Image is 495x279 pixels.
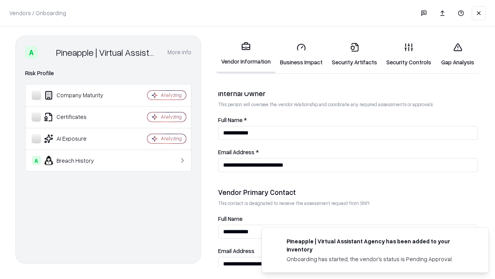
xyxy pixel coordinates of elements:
div: Risk Profile [25,69,191,78]
img: Pineapple | Virtual Assistant Agency [41,46,53,59]
a: Vendor Information [217,36,275,73]
div: Internal Owner [218,89,478,98]
label: Full Name * [218,117,478,123]
div: Company Maturity [32,91,124,100]
a: Gap Analysis [436,36,480,72]
div: Analyzing [161,92,182,98]
a: Security Artifacts [327,36,382,72]
label: Email Address [218,248,478,254]
p: This person will oversee the vendor relationship and coordinate any required assessments or appro... [218,101,478,108]
button: More info [167,45,191,59]
div: A [25,46,38,59]
a: Security Controls [382,36,436,72]
div: Certificates [32,112,124,122]
a: Business Impact [275,36,327,72]
img: trypineapple.com [271,237,280,246]
div: Analyzing [161,114,182,120]
label: Email Address * [218,149,478,155]
div: Vendor Primary Contact [218,188,478,197]
div: Breach History [32,156,124,165]
label: Full Name [218,216,478,222]
div: Analyzing [161,135,182,142]
p: Vendors / Onboarding [9,9,66,17]
div: Pineapple | Virtual Assistant Agency [56,46,158,59]
div: Pineapple | Virtual Assistant Agency has been added to your inventory [287,237,470,253]
div: AI Exposure [32,134,124,143]
div: Onboarding has started, the vendor's status is Pending Approval. [287,255,470,263]
div: A [32,156,41,165]
p: This contact is designated to receive the assessment request from Shift [218,200,478,207]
